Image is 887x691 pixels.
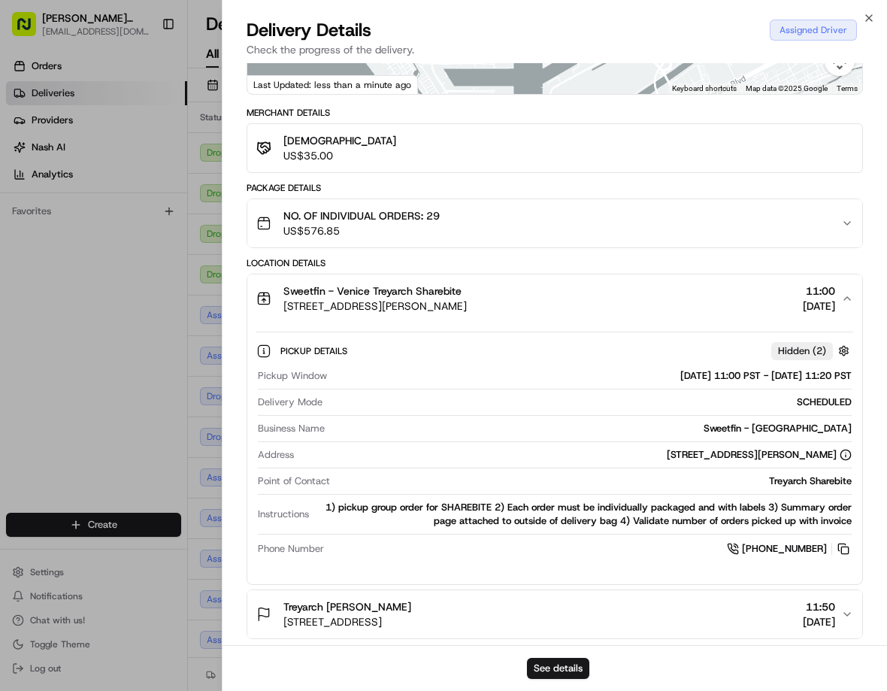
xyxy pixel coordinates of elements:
button: Start new chat [256,148,274,166]
span: NO. OF INDIVIDUAL ORDERS: 29 [283,208,440,223]
button: See details [527,658,589,679]
div: [DATE] 11:00 PST - [DATE] 11:20 PST [333,369,852,383]
div: Sweetfin - [GEOGRAPHIC_DATA] [331,422,852,435]
span: 7月31日 [95,233,131,245]
div: Treyarch Sharebite [336,474,852,488]
button: NO. OF INDIVIDUAL ORDERS: 29US$576.85 [247,199,862,247]
span: [DATE] [803,614,835,629]
div: 1) pickup group order for SHAREBITE 2) Each order must be individually packaged and with labels 3... [315,501,852,528]
span: Pickup Window [258,369,327,383]
a: 💻API Documentation [121,289,247,317]
span: Point of Contact [258,474,330,488]
div: We're available if you need us! [68,159,207,171]
p: Welcome 👋 [15,60,274,84]
span: API Documentation [142,295,241,311]
div: Package Details [247,182,863,194]
input: Clear [39,97,248,113]
div: 💻 [127,297,139,309]
span: [DEMOGRAPHIC_DATA] [283,133,396,148]
a: Open this area in Google Maps (opens a new window) [251,74,301,94]
span: [PHONE_NUMBER] [742,542,827,556]
p: Check the progress of the delivery. [247,42,863,57]
button: Hidden (2) [771,341,853,360]
div: Past conversations [15,195,96,208]
span: Sweetfin - Venice Treyarch Sharebite [283,283,462,299]
span: US$35.00 [283,148,396,163]
span: US$576.85 [283,223,440,238]
img: Nash [15,15,45,45]
span: Delivery Mode [258,396,322,409]
span: Treyarch [PERSON_NAME] [283,599,411,614]
button: Treyarch [PERSON_NAME][STREET_ADDRESS]11:50[DATE] [247,590,862,638]
div: SCHEDULED [328,396,852,409]
div: [STREET_ADDRESS][PERSON_NAME] [667,448,852,462]
div: Merchant Details [247,107,863,119]
span: 11:00 [803,283,835,299]
a: Powered byPylon [106,332,182,344]
span: Hidden ( 2 ) [778,344,826,358]
a: [PHONE_NUMBER] [727,541,852,557]
span: [STREET_ADDRESS][PERSON_NAME] [283,299,467,314]
div: Start new chat [68,144,247,159]
img: 1736555255976-a54dd68f-1ca7-489b-9aae-adbdc363a1c4 [15,144,42,171]
button: Keyboard shortcuts [672,83,737,94]
span: • [86,233,92,245]
a: 📗Knowledge Base [9,289,121,317]
span: Knowledge Base [30,295,115,311]
div: Last Updated: less than a minute ago [247,75,418,94]
a: Terms [837,84,858,92]
span: Phone Number [258,542,324,556]
img: 5e9a9d7314ff4150bce227a61376b483.jpg [32,144,59,171]
div: Sweetfin - Venice Treyarch Sharebite[STREET_ADDRESS][PERSON_NAME]11:00[DATE] [247,323,862,584]
div: 📗 [15,297,27,309]
img: bettytllc [15,219,39,243]
button: Sweetfin - Venice Treyarch Sharebite[STREET_ADDRESS][PERSON_NAME]11:00[DATE] [247,274,862,323]
img: Google [251,74,301,94]
span: Business Name [258,422,325,435]
span: Pickup Details [280,345,350,357]
span: Delivery Details [247,18,371,42]
span: bettytllc [47,233,83,245]
div: Location Details [247,257,863,269]
span: [DATE] [803,299,835,314]
span: Instructions [258,508,309,521]
button: See all [233,192,274,211]
span: 11:50 [803,599,835,614]
span: Address [258,448,294,462]
span: Pylon [150,332,182,344]
span: Map data ©2025 Google [746,84,828,92]
span: [STREET_ADDRESS] [283,614,411,629]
